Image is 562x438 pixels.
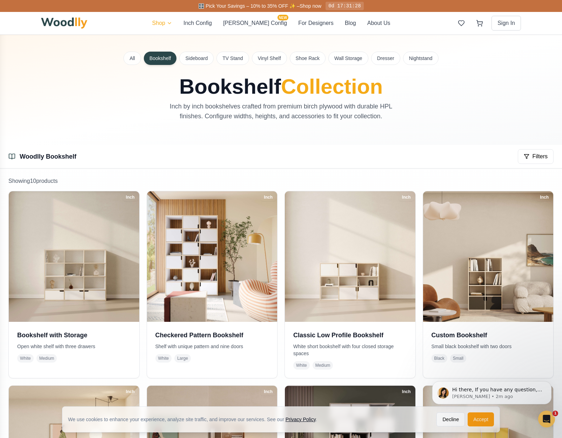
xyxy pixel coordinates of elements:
[399,388,414,396] div: Inch
[293,330,407,340] h3: Classic Low Profile Bookshelf
[36,354,57,363] span: Medium
[179,52,214,65] button: Sideboard
[9,191,139,322] img: Bookshelf with Storage
[538,411,555,427] iframe: Intercom live chat
[300,3,321,9] a: Shop now
[313,361,333,370] span: Medium
[468,412,494,426] button: Accept
[144,52,176,65] button: Bookshelf
[518,149,554,164] button: Filters
[174,354,191,363] span: Large
[403,52,439,65] button: Nightstand
[261,388,276,396] div: Inch
[328,52,368,65] button: Wall Storage
[41,18,87,29] img: Woodlly
[261,193,276,201] div: Inch
[17,343,131,350] p: Open white shelf with three drawers
[436,412,465,426] button: Decline
[367,19,390,27] button: About Us
[123,52,141,65] button: All
[17,354,34,363] span: White
[277,15,288,20] span: NEW
[537,193,552,201] div: Inch
[155,343,269,350] p: Shelf with unique pattern and nine doors
[252,52,287,65] button: Vinyl Shelf
[431,343,545,350] p: Small black bookshelf with two doors
[326,2,363,10] div: 0d 17:31:28
[155,354,172,363] span: White
[293,343,407,357] p: White short bookshelf with four closed storage spaces
[371,52,400,65] button: Dresser
[553,411,558,416] span: 1
[124,76,438,97] h1: Bookshelf
[123,388,138,396] div: Inch
[281,75,383,98] span: Collection
[216,52,249,65] button: TV Stand
[532,152,548,161] span: Filters
[422,366,562,419] iframe: Intercom notifications message
[152,19,172,27] button: Shop
[285,191,415,322] img: Classic Low Profile Bookshelf
[431,330,545,340] h3: Custom Bookshelf
[290,52,326,65] button: Shoe Rack
[223,19,287,27] button: [PERSON_NAME] ConfigNEW
[198,3,299,9] span: 🎛️ Pick Your Savings – 10% to 35% OFF ✨ –
[298,19,333,27] button: For Designers
[491,16,521,31] button: Sign In
[399,193,414,201] div: Inch
[155,330,269,340] h3: Checkered Pattern Bookshelf
[20,153,76,160] a: Woodlly Bookshelf
[123,193,138,201] div: Inch
[68,416,323,423] div: We use cookies to enhance your experience, analyze site traffic, and improve our services. See our .
[345,19,356,27] button: Blog
[431,354,447,363] span: Black
[147,191,277,322] img: Checkered Pattern Bookshelf
[293,361,310,370] span: White
[450,354,466,363] span: Small
[286,417,316,422] a: Privacy Policy
[8,177,554,185] p: Showing 10 product s
[183,19,212,27] button: Inch Config
[423,191,554,322] img: Custom Bookshelf
[17,330,131,340] h3: Bookshelf with Storage
[163,101,399,121] p: Inch by inch bookshelves crafted from premium birch plywood with durable HPL finishes. Configure ...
